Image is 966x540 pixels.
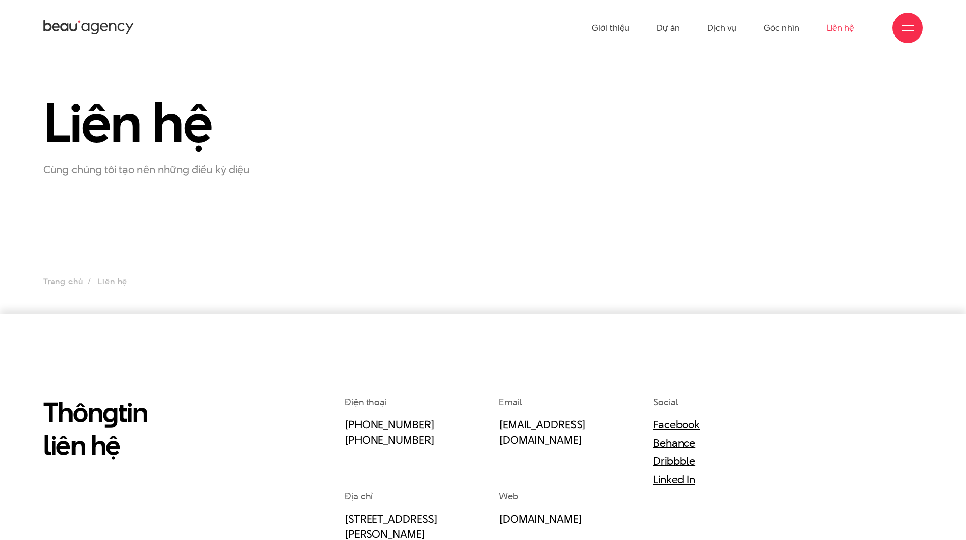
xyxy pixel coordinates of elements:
[43,276,83,287] a: Trang chủ
[499,511,582,526] a: [DOMAIN_NAME]
[102,393,118,431] en: g
[345,432,434,447] a: [PHONE_NUMBER]
[653,395,678,408] span: Social
[653,472,695,487] a: Linked In
[653,453,695,469] a: Dribbble
[43,94,319,152] h1: Liên hệ
[499,417,586,447] a: [EMAIL_ADDRESS][DOMAIN_NAME]
[499,395,522,408] span: Email
[499,490,518,502] span: Web
[653,417,700,432] a: Facebook
[345,417,434,432] a: [PHONE_NUMBER]
[653,435,695,450] a: Behance
[43,395,244,461] h2: Thôn tin liên hệ
[345,490,373,502] span: Địa chỉ
[345,395,387,408] span: Điện thoại
[43,161,297,177] p: Cùng chúng tôi tạo nên những điều kỳ diệu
